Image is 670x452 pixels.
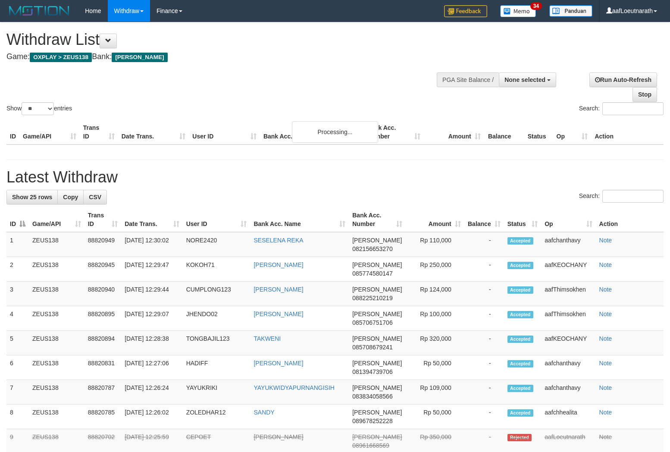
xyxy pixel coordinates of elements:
[406,405,464,429] td: Rp 50,000
[530,2,542,10] span: 34
[352,344,392,351] span: Copy 085708679241 to clipboard
[507,237,533,245] span: Accepted
[6,102,72,115] label: Show entries
[504,207,541,232] th: Status: activate to sort column ascending
[85,232,121,257] td: 88820949
[121,232,182,257] td: [DATE] 12:30:02
[406,207,464,232] th: Amount: activate to sort column ascending
[507,434,532,441] span: Rejected
[6,207,29,232] th: ID: activate to sort column descending
[6,169,664,186] h1: Latest Withdraw
[254,335,281,342] a: TAKWENI
[121,355,182,380] td: [DATE] 12:27:06
[85,331,121,355] td: 88820894
[464,306,504,331] td: -
[6,331,29,355] td: 5
[183,207,250,232] th: User ID: activate to sort column ascending
[352,417,392,424] span: Copy 089678252228 to clipboard
[589,72,657,87] a: Run Auto-Refresh
[507,409,533,417] span: Accepted
[183,232,250,257] td: NORE2420
[464,257,504,282] td: -
[464,355,504,380] td: -
[57,190,84,204] a: Copy
[85,380,121,405] td: 88820787
[599,261,612,268] a: Note
[30,53,92,62] span: OXPLAY > ZEUS138
[352,335,402,342] span: [PERSON_NAME]
[183,257,250,282] td: KOKOH71
[352,311,402,317] span: [PERSON_NAME]
[29,257,85,282] td: ZEUS138
[80,120,118,144] th: Trans ID
[22,102,54,115] select: Showentries
[29,232,85,257] td: ZEUS138
[541,306,595,331] td: aafThimsokhen
[599,311,612,317] a: Note
[352,393,392,400] span: Copy 083834058566 to clipboard
[19,120,80,144] th: Game/API
[437,72,499,87] div: PGA Site Balance /
[504,76,545,83] span: None selected
[29,282,85,306] td: ZEUS138
[541,331,595,355] td: aafKEOCHANY
[352,286,402,293] span: [PERSON_NAME]
[121,405,182,429] td: [DATE] 12:26:02
[406,355,464,380] td: Rp 50,000
[85,355,121,380] td: 88820831
[112,53,167,62] span: [PERSON_NAME]
[63,194,78,201] span: Copy
[352,360,402,367] span: [PERSON_NAME]
[12,194,52,201] span: Show 25 rows
[406,257,464,282] td: Rp 250,000
[464,207,504,232] th: Balance: activate to sort column ascending
[541,207,595,232] th: Op: activate to sort column ascending
[541,282,595,306] td: aafThimsokhen
[292,121,378,143] div: Processing...
[579,190,664,203] label: Search:
[424,120,484,144] th: Amount
[189,120,260,144] th: User ID
[352,261,402,268] span: [PERSON_NAME]
[352,384,402,391] span: [PERSON_NAME]
[352,319,392,326] span: Copy 085706751706 to clipboard
[406,331,464,355] td: Rp 320,000
[596,207,664,232] th: Action
[499,72,556,87] button: None selected
[6,53,438,61] h4: Game: Bank:
[541,355,595,380] td: aafchanthavy
[406,306,464,331] td: Rp 100,000
[6,306,29,331] td: 4
[260,120,363,144] th: Bank Acc. Name
[507,336,533,343] span: Accepted
[89,194,101,201] span: CSV
[183,355,250,380] td: HADIFF
[541,380,595,405] td: aafchanthavy
[352,237,402,244] span: [PERSON_NAME]
[352,409,402,416] span: [PERSON_NAME]
[121,306,182,331] td: [DATE] 12:29:07
[6,355,29,380] td: 6
[121,331,182,355] td: [DATE] 12:28:38
[85,282,121,306] td: 88820940
[254,409,274,416] a: SANDY
[541,405,595,429] td: aafchhealita
[464,232,504,257] td: -
[352,442,389,449] span: Copy 08961668569 to clipboard
[591,120,664,144] th: Action
[464,331,504,355] td: -
[254,433,303,440] a: [PERSON_NAME]
[183,282,250,306] td: CUMPLONG123
[254,360,303,367] a: [PERSON_NAME]
[85,207,121,232] th: Trans ID: activate to sort column ascending
[118,120,189,144] th: Date Trans.
[6,190,58,204] a: Show 25 rows
[524,120,553,144] th: Status
[352,295,392,301] span: Copy 088225210219 to clipboard
[183,405,250,429] td: ZOLEDHAR12
[602,102,664,115] input: Search:
[599,409,612,416] a: Note
[500,5,536,17] img: Button%20Memo.svg
[352,245,392,252] span: Copy 082156653270 to clipboard
[352,433,402,440] span: [PERSON_NAME]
